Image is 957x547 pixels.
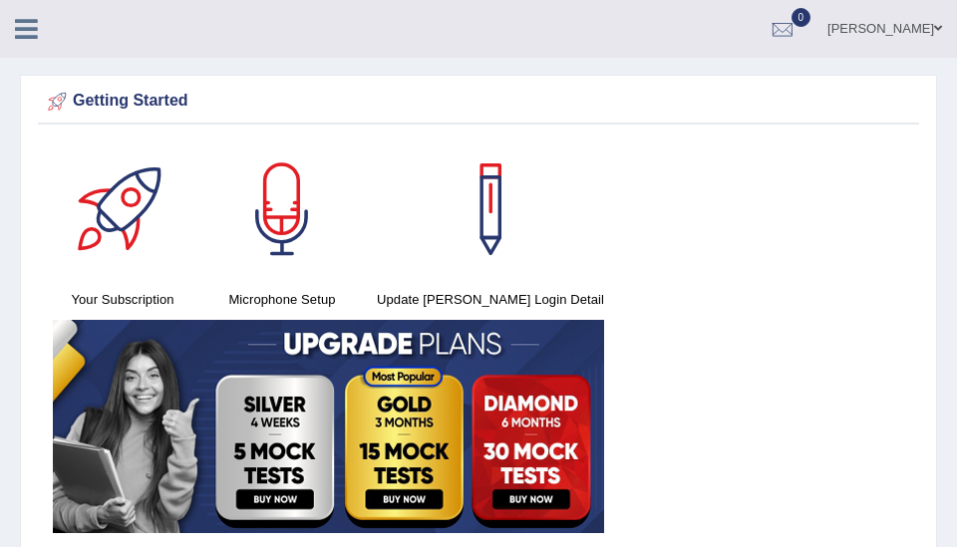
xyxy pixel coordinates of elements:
[372,289,609,310] h4: Update [PERSON_NAME] Login Detail
[53,320,604,533] img: small5.jpg
[792,8,811,27] span: 0
[53,289,192,310] h4: Your Subscription
[212,289,352,310] h4: Microphone Setup
[43,87,914,117] div: Getting Started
